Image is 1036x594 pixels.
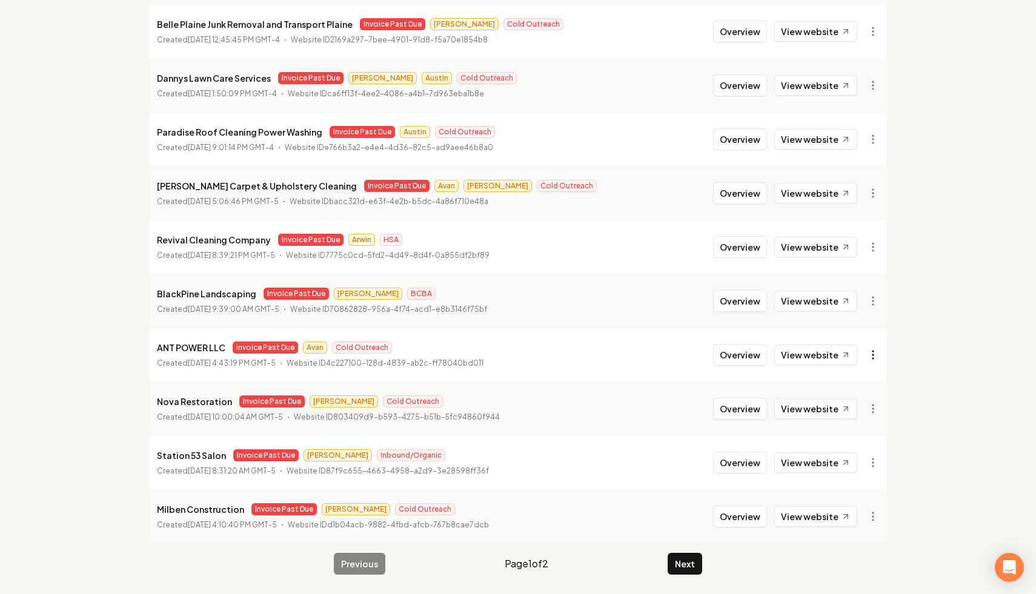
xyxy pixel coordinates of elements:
time: [DATE] 8:31:20 AM GMT-5 [188,466,276,475]
time: [DATE] 8:39:21 PM GMT-5 [188,251,275,260]
p: Created [157,196,279,208]
time: [DATE] 12:45:45 PM GMT-4 [188,35,280,44]
span: Invoice Past Due [330,126,395,138]
a: View website [774,291,857,311]
p: Dannys Lawn Care Services [157,71,271,85]
button: Overview [713,290,767,312]
span: [PERSON_NAME] [430,18,499,30]
a: View website [774,183,857,203]
span: Cold Outreach [332,342,392,354]
span: Invoice Past Due [278,234,344,246]
p: Website ID 87f9c655-4663-4958-a2d9-3e28598ff36f [287,465,489,477]
time: [DATE] 4:10:40 PM GMT-5 [188,520,277,529]
div: Open Intercom Messenger [995,553,1024,582]
span: Cold Outreach [457,72,517,84]
span: Austin [422,72,452,84]
time: [DATE] 4:43:19 PM GMT-5 [188,358,276,368]
p: Nova Restoration [157,394,232,409]
span: [PERSON_NAME] [348,72,417,84]
button: Overview [713,452,767,474]
span: Invoice Past Due [264,288,329,300]
p: Revival Cleaning Company [157,233,271,247]
p: Website ID 4c227100-128d-4839-ab2c-ff78040bd011 [287,357,483,369]
span: Cold Outreach [537,180,597,192]
button: Next [668,553,702,575]
span: Invoice Past Due [360,18,425,30]
p: Created [157,249,275,262]
p: Created [157,519,277,531]
span: [PERSON_NAME] [310,395,378,408]
span: Invoice Past Due [239,395,305,408]
a: View website [774,345,857,365]
p: Station 53 Salon [157,448,226,463]
a: View website [774,452,857,473]
p: Created [157,88,277,100]
p: Website ID 70862828-956a-4f74-acd1-e8b3146f75bf [290,303,487,315]
button: Overview [713,344,767,366]
span: [PERSON_NAME] [304,449,372,461]
span: Avan [434,180,459,192]
span: [PERSON_NAME] [463,180,532,192]
span: HSA [380,234,402,246]
button: Overview [713,74,767,96]
span: Arwin [348,234,375,246]
span: Austin [400,126,430,138]
span: Invoice Past Due [251,503,317,515]
time: [DATE] 9:39:00 AM GMT-5 [188,305,279,314]
span: [PERSON_NAME] [334,288,402,300]
p: Website ID d1b04acb-9882-4fbd-afcb-767b8cae7dcb [288,519,489,531]
a: View website [774,506,857,527]
span: Invoice Past Due [233,449,299,461]
span: Cold Outreach [383,395,443,408]
p: BlackPine Landscaping [157,286,256,301]
p: Belle Plaine Junk Removal and Transport Plaine [157,17,353,31]
button: Overview [713,236,767,258]
time: [DATE] 10:00:04 AM GMT-5 [188,412,283,421]
p: Created [157,357,276,369]
time: [DATE] 5:06:46 PM GMT-5 [188,197,279,206]
p: Created [157,303,279,315]
p: Paradise Roof Cleaning Power Washing [157,125,322,139]
span: Avan [303,342,327,354]
button: Overview [713,398,767,420]
span: Invoice Past Due [233,342,298,354]
time: [DATE] 1:50:09 PM GMT-4 [188,89,277,98]
a: View website [774,398,857,419]
p: [PERSON_NAME] Carpet & Upholstery Cleaning [157,179,357,193]
button: Overview [713,128,767,150]
time: [DATE] 9:01:14 PM GMT-4 [188,143,274,152]
a: View website [774,75,857,96]
button: Overview [713,21,767,42]
span: Cold Outreach [435,126,495,138]
p: Milben Construction [157,502,244,516]
span: Cold Outreach [503,18,563,30]
p: Website ID 803409d9-b593-4275-b51b-5fc94860f944 [294,411,500,423]
p: Website ID ca6ff13f-4ee2-4086-a4b1-7d963eba1b8e [288,88,484,100]
p: Created [157,142,274,154]
span: Invoice Past Due [364,180,430,192]
span: Cold Outreach [395,503,455,515]
p: Created [157,411,283,423]
button: Overview [713,506,767,527]
span: Inbound/Organic [377,449,445,461]
p: ANT POWER LLC [157,340,225,355]
a: View website [774,129,857,150]
p: Website ID e766b3a2-e4e4-4d36-82c5-ad9aee46b8a0 [285,142,493,154]
p: Website ID bacc321d-e63f-4e2b-b5dc-4a86f710e48a [290,196,488,208]
p: Created [157,465,276,477]
span: BCBA [407,288,436,300]
span: Invoice Past Due [278,72,344,84]
button: Overview [713,182,767,204]
span: [PERSON_NAME] [322,503,390,515]
p: Website ID 2169a297-7bee-4901-91d8-f5a70e1854b8 [291,34,488,46]
span: Page 1 of 2 [505,556,548,571]
a: View website [774,21,857,42]
p: Created [157,34,280,46]
p: Website ID 7775c0cd-5fd2-4d49-8d4f-0a855df2bf89 [286,249,490,262]
a: View website [774,237,857,257]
